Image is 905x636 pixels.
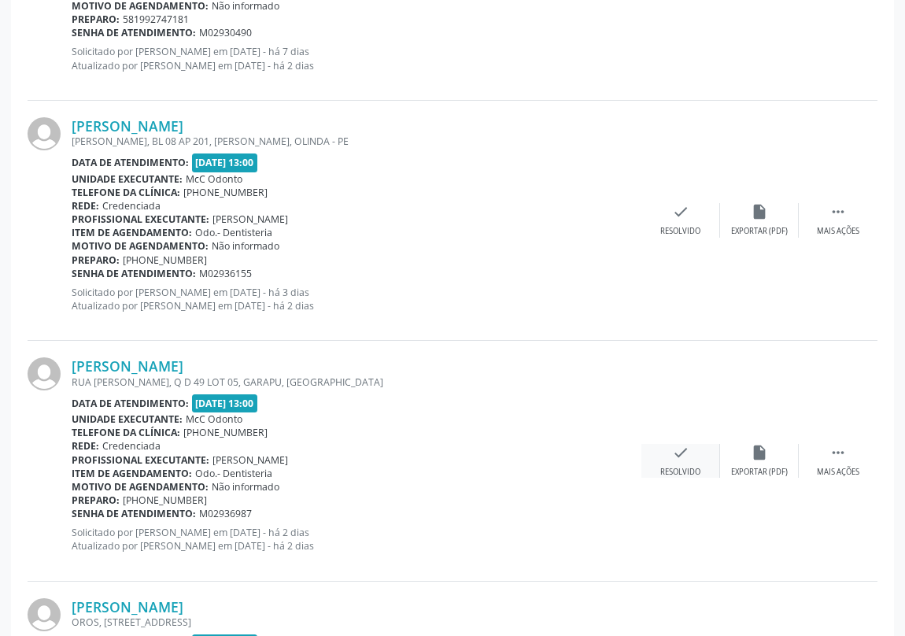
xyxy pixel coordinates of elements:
b: Preparo: [72,494,120,507]
div: Resolvido [660,467,700,478]
span: [PERSON_NAME] [212,213,288,226]
i: insert_drive_file [751,444,768,461]
div: Exportar (PDF) [731,467,788,478]
b: Profissional executante: [72,453,209,467]
span: [PHONE_NUMBER] [123,494,207,507]
b: Preparo: [72,253,120,267]
span: [DATE] 13:00 [192,153,258,172]
span: M02930490 [199,26,252,39]
div: Exportar (PDF) [731,226,788,237]
p: Solicitado por [PERSON_NAME] em [DATE] - há 7 dias Atualizado por [PERSON_NAME] em [DATE] - há 2 ... [72,45,641,72]
i:  [829,203,847,220]
span: Odo.- Dentisteria [195,467,272,480]
i: check [672,203,689,220]
b: Senha de atendimento: [72,507,196,520]
span: Credenciada [102,439,161,453]
b: Rede: [72,199,99,213]
a: [PERSON_NAME] [72,598,183,616]
b: Profissional executante: [72,213,209,226]
img: img [28,357,61,390]
p: Solicitado por [PERSON_NAME] em [DATE] - há 2 dias Atualizado por [PERSON_NAME] em [DATE] - há 2 ... [72,526,641,553]
span: [PHONE_NUMBER] [123,253,207,267]
span: [DATE] 13:00 [192,394,258,412]
span: Credenciada [102,199,161,213]
a: [PERSON_NAME] [72,117,183,135]
span: Não informado [212,480,279,494]
a: [PERSON_NAME] [72,357,183,375]
span: [PHONE_NUMBER] [183,426,268,439]
span: McC Odonto [186,412,242,426]
b: Telefone da clínica: [72,186,180,199]
div: Mais ações [817,226,859,237]
b: Senha de atendimento: [72,26,196,39]
b: Motivo de agendamento: [72,480,209,494]
span: M02936155 [199,267,252,280]
b: Motivo de agendamento: [72,239,209,253]
b: Preparo: [72,13,120,26]
b: Senha de atendimento: [72,267,196,280]
b: Unidade executante: [72,412,183,426]
span: Não informado [212,239,279,253]
b: Telefone da clínica: [72,426,180,439]
img: img [28,117,61,150]
div: RUA [PERSON_NAME], Q D 49 LOT 05, GARAPU, [GEOGRAPHIC_DATA] [72,375,641,389]
b: Item de agendamento: [72,467,192,480]
b: Item de agendamento: [72,226,192,239]
p: Solicitado por [PERSON_NAME] em [DATE] - há 3 dias Atualizado por [PERSON_NAME] em [DATE] - há 2 ... [72,286,641,312]
i:  [829,444,847,461]
span: [PERSON_NAME] [212,453,288,467]
img: img [28,598,61,631]
b: Data de atendimento: [72,397,189,410]
span: M02936987 [199,507,252,520]
div: [PERSON_NAME], BL 08 AP 201, [PERSON_NAME], OLINDA - PE [72,135,641,148]
div: OROS, [STREET_ADDRESS] [72,616,641,629]
i: insert_drive_file [751,203,768,220]
b: Data de atendimento: [72,156,189,169]
b: Unidade executante: [72,172,183,186]
span: Odo.- Dentisteria [195,226,272,239]
span: McC Odonto [186,172,242,186]
div: Resolvido [660,226,700,237]
span: 581992747181 [123,13,189,26]
b: Rede: [72,439,99,453]
i: check [672,444,689,461]
div: Mais ações [817,467,859,478]
span: [PHONE_NUMBER] [183,186,268,199]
